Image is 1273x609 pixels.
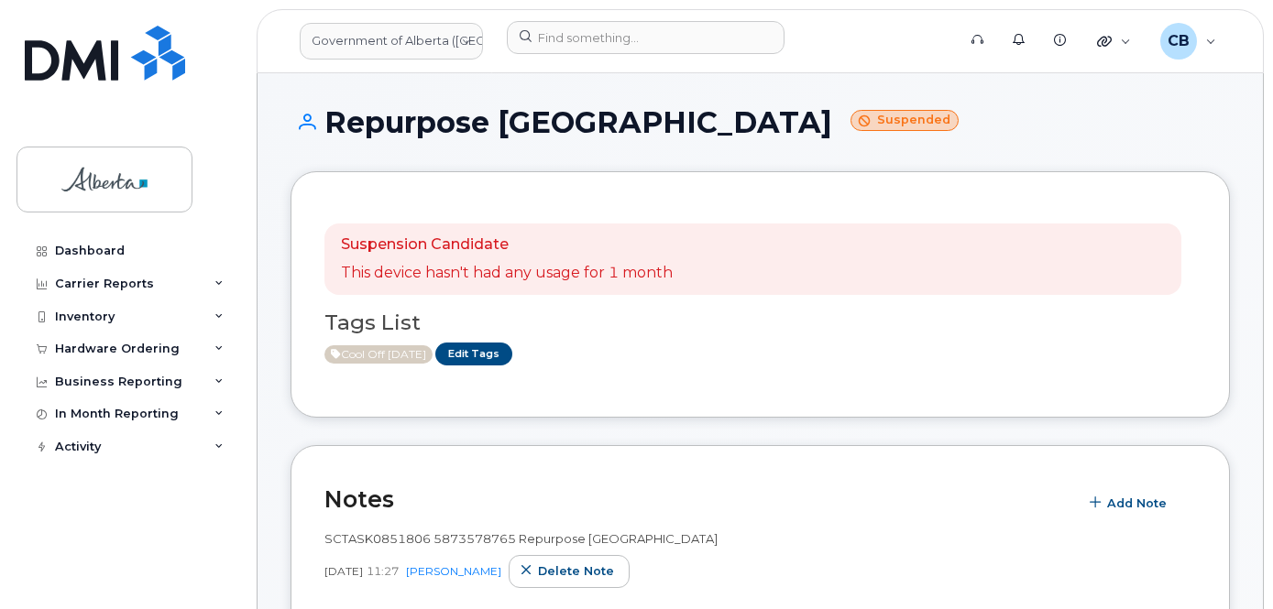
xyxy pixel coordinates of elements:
[406,564,501,578] a: [PERSON_NAME]
[324,563,363,579] span: [DATE]
[324,485,1069,513] h2: Notes
[341,263,673,284] p: This device hasn't had any usage for 1 month
[1107,495,1167,512] span: Add Note
[509,555,630,588] button: Delete note
[324,311,1196,334] h3: Tags List
[324,345,433,364] span: Active
[850,110,959,131] small: Suspended
[367,563,399,579] span: 11:27
[324,531,718,546] span: SCTASK0851806 5873578765 Repurpose [GEOGRAPHIC_DATA]
[1078,486,1182,519] button: Add Note
[538,562,614,580] span: Delete note
[435,343,512,365] a: Edit Tags
[291,106,1230,138] h1: Repurpose [GEOGRAPHIC_DATA]
[341,234,673,256] p: Suspension Candidate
